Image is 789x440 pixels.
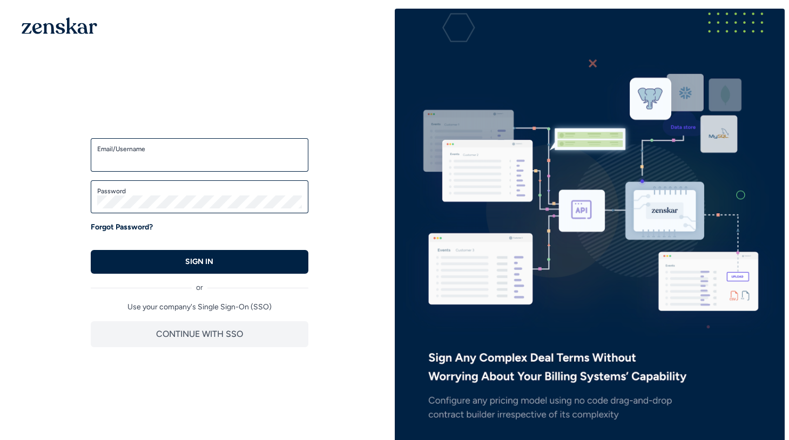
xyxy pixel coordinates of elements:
[97,145,302,153] label: Email/Username
[22,17,97,34] img: 1OGAJ2xQqyY4LXKgY66KYq0eOWRCkrZdAb3gUhuVAqdWPZE9SRJmCz+oDMSn4zDLXe31Ii730ItAGKgCKgCCgCikA4Av8PJUP...
[91,222,153,233] a: Forgot Password?
[185,256,213,267] p: SIGN IN
[91,321,308,347] button: CONTINUE WITH SSO
[97,187,302,195] label: Password
[91,302,308,313] p: Use your company's Single Sign-On (SSO)
[91,274,308,293] div: or
[91,250,308,274] button: SIGN IN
